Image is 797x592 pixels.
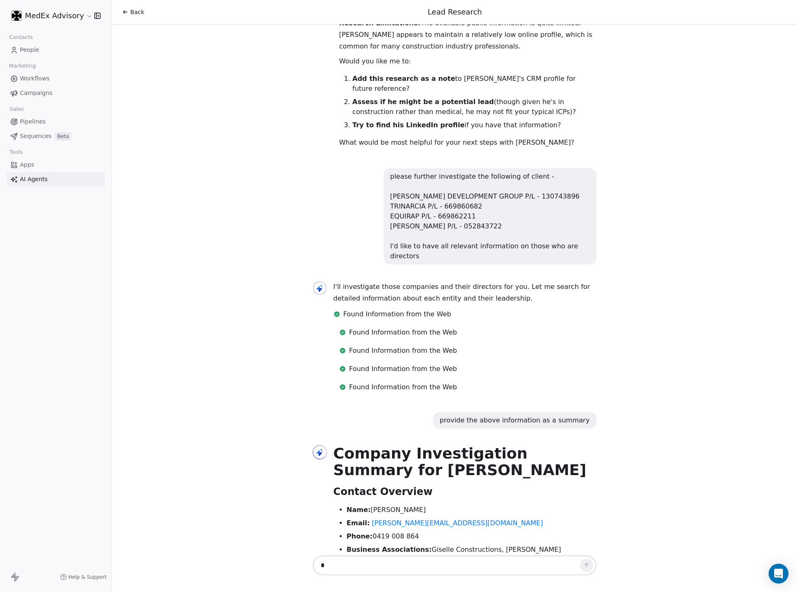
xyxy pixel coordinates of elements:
[339,137,597,148] p: What would be most helpful for your next steps with [PERSON_NAME]?
[5,60,39,72] span: Marketing
[130,8,144,16] span: Back
[769,564,789,584] div: Open Intercom Messenger
[6,103,27,115] span: Sales
[347,545,597,565] li: Giselle Constructions, [PERSON_NAME] Development Group Pty Ltd
[349,382,457,392] span: Found Information from the Web
[7,115,105,129] a: Pipelines
[347,531,597,541] li: 0419 008 864
[428,7,482,16] span: Lead Research
[339,56,597,67] p: Would you like me to:
[7,43,105,57] a: People
[390,172,590,261] div: please further investigate the following of client - [PERSON_NAME] DEVELOPMENT GROUP P/L - 130743...
[20,89,52,97] span: Campaigns
[353,97,597,117] li: (though given he's in construction rather than medical, he may not fit your typical ICPs)?
[372,519,543,527] a: [PERSON_NAME][EMAIL_ADDRESS][DOMAIN_NAME]
[7,72,105,85] a: Workflows
[347,505,597,515] li: [PERSON_NAME]
[20,117,46,126] span: Pipelines
[68,574,107,580] span: Help & Support
[353,120,597,130] li: if you have that information?
[20,46,39,54] span: People
[12,11,22,21] img: MEDEX-rounded%20corners-white%20on%20black.png
[347,546,432,553] strong: Business Associations:
[20,175,48,184] span: AI Agents
[349,328,457,337] span: Found Information from the Web
[347,506,371,514] strong: Name:
[60,574,107,580] a: Help & Support
[353,74,597,94] li: to [PERSON_NAME]'s CRM profile for future reference?
[20,132,51,141] span: Sequences
[339,17,597,52] p: The available public information is quite limited. [PERSON_NAME] appears to maintain a relatively...
[10,9,88,23] button: MedEx Advisory
[440,415,590,425] div: provide the above information as a summary
[7,86,105,100] a: Campaigns
[334,281,597,304] p: I'll investigate those companies and their directors for you. Let me search for detailed informat...
[349,346,457,356] span: Found Information from the Web
[344,309,451,319] span: Found Information from the Web
[334,485,597,498] h2: Contact Overview
[6,146,26,158] span: Tools
[7,158,105,172] a: Apps
[7,129,105,143] a: SequencesBeta
[20,160,34,169] span: Apps
[353,75,456,82] strong: Add this research as a note
[347,519,370,527] strong: Email:
[349,364,457,374] span: Found Information from the Web
[353,121,465,129] strong: Try to find his LinkedIn profile
[25,10,84,21] span: MedEx Advisory
[20,74,50,83] span: Workflows
[5,31,37,44] span: Contacts
[55,132,71,141] span: Beta
[353,98,494,106] strong: Assess if he might be a potential lead
[7,172,105,186] a: AI Agents
[334,445,597,478] h1: Company Investigation Summary for [PERSON_NAME]
[347,532,373,540] strong: Phone:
